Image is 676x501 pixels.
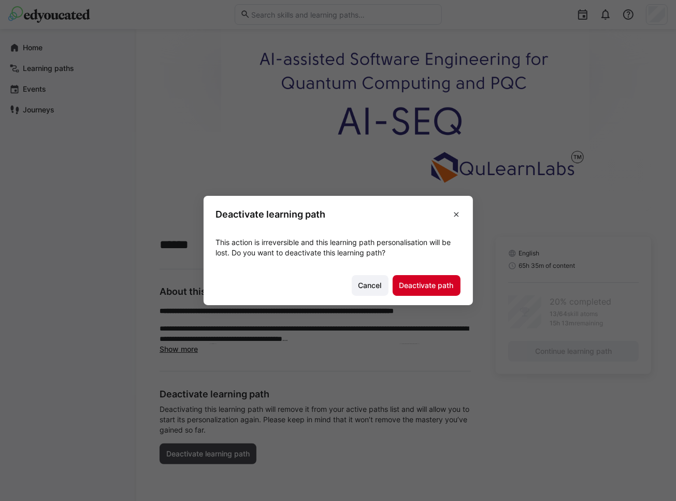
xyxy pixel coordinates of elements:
h3: Deactivate learning path [216,208,326,220]
button: Cancel [352,275,389,296]
span: Deactivate path [398,280,455,291]
span: Cancel [357,280,383,291]
button: Deactivate path [393,275,461,296]
span: This action is irreversible and this learning path personalisation will be lost. Do you want to d... [216,238,451,257]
